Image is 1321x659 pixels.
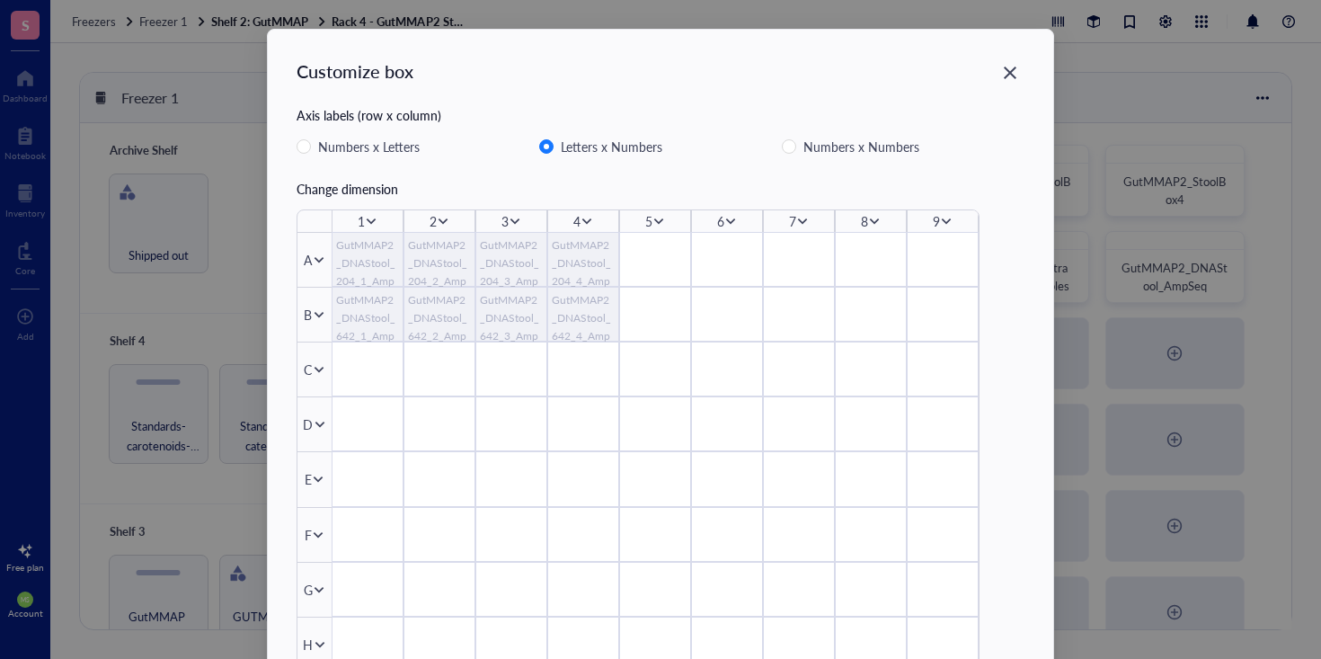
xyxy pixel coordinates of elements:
span: Numbers x Letters [311,136,427,157]
div: GutMMAP2_DNAStool_204_1_AmpSeq [336,236,399,308]
span: Numbers x Numbers [796,136,926,157]
div: Change dimension [297,179,1024,199]
div: C [304,360,312,379]
div: GutMMAP2_DNAStool_642_1_AmpSeq [336,291,399,363]
div: 3 [501,211,509,231]
div: GutMMAP2_DNAStool_204_3_AmpSeq [480,236,543,308]
div: GutMMAP2_DNAStool_642_3_AmpSeq [480,291,543,363]
div: 1 [358,211,365,231]
div: GutMMAP2_DNAStool_642_4_AmpSeq [552,291,615,363]
div: 9 [933,211,940,231]
div: GutMMAP2_DNAStool_642_2_AmpSeq [408,291,471,363]
div: 4 [573,211,581,231]
div: Axis labels (row x column) [297,105,1024,125]
div: F [305,525,312,545]
button: Close [996,58,1024,87]
div: B [304,305,312,325]
div: 8 [861,211,868,231]
div: Customize box [297,58,413,84]
div: 2 [430,211,437,231]
div: GutMMAP2_DNAStool_204_2_AmpSeq [408,236,471,308]
span: Letters x Numbers [554,136,669,157]
div: 5 [645,211,652,231]
div: A [304,250,312,270]
span: Close [996,62,1024,84]
div: 6 [717,211,724,231]
div: 7 [789,211,796,231]
div: GutMMAP2_DNAStool_204_4_AmpSeq [552,236,615,308]
div: E [305,469,312,489]
div: G [304,580,313,600]
div: D [303,414,313,434]
div: H [303,635,313,655]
